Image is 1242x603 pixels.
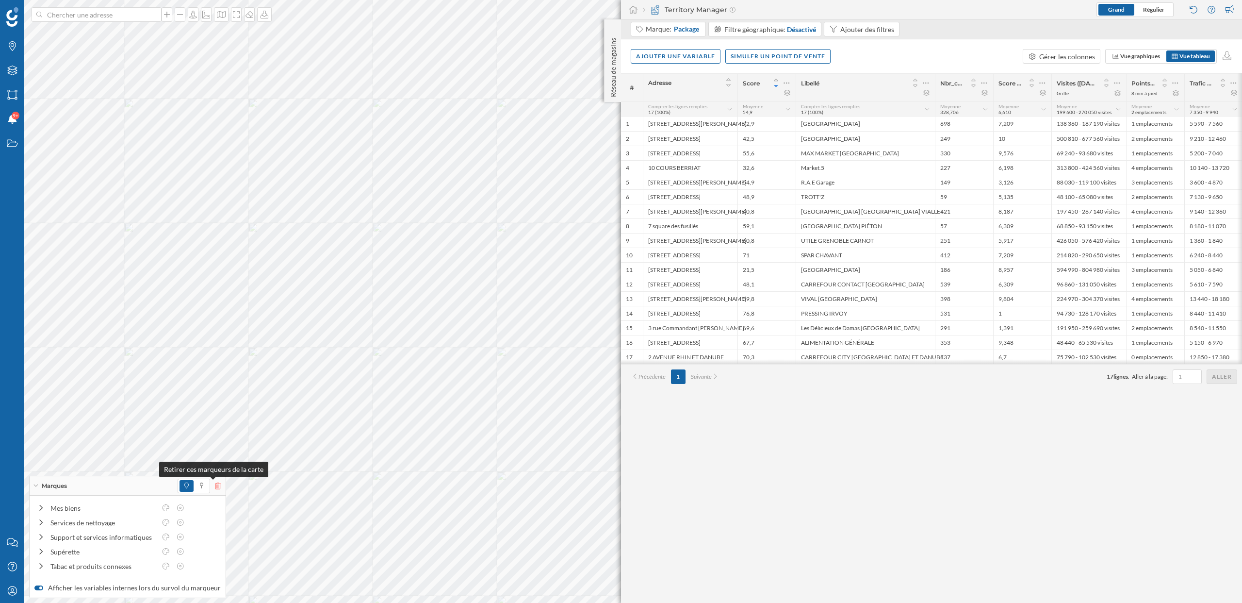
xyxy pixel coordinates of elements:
[993,248,1051,262] div: 7,209
[1126,131,1184,146] div: 2 emplacements
[935,189,993,204] div: 59
[1051,218,1126,233] div: 68 850 - 93 150 visites
[643,117,737,131] div: [STREET_ADDRESS][PERSON_NAME]
[643,335,737,350] div: [STREET_ADDRESS]
[796,350,935,364] div: CARREFOUR CITY [GEOGRAPHIC_DATA] ET DANUBE
[1128,373,1129,380] span: .
[1126,204,1184,218] div: 4 emplacements
[993,320,1051,335] div: 1,391
[935,218,993,233] div: 57
[993,291,1051,306] div: 9,804
[626,179,629,186] div: 5
[626,237,629,245] div: 9
[6,7,18,27] img: Logo Geoblink
[1126,306,1184,320] div: 1 emplacements
[1051,117,1126,131] div: 138 360 - 187 190 visites
[737,146,796,160] div: 55,6
[787,24,816,34] div: Désactivé
[940,80,964,87] span: Nbr_colis_062025
[1190,80,1213,87] span: Trafic routier moyen autour du point (2024): Jour ouvrable (Maximum)
[737,204,796,218] div: 40,8
[935,350,993,364] div: 437
[1051,277,1126,291] div: 96 860 - 131 050 visites
[1143,6,1164,13] span: Régulier
[643,5,735,15] div: Territory Manager
[1057,109,1111,115] span: 199 600 - 270 050 visites
[993,233,1051,248] div: 5,917
[50,532,156,542] div: Support et services informatiques
[998,80,1022,87] span: Score Horaire Global
[724,25,785,33] span: Filtre géographique:
[626,339,633,347] div: 16
[648,79,671,86] span: Adresse
[50,561,156,571] div: Tabac et produits connexes
[737,350,796,364] div: 70,3
[643,233,737,248] div: [STREET_ADDRESS][PERSON_NAME]
[626,208,629,216] div: 7
[1051,189,1126,204] div: 48 100 - 65 080 visites
[1126,335,1184,350] div: 1 emplacements
[743,103,763,109] span: Moyenne
[643,131,737,146] div: [STREET_ADDRESS]
[643,248,737,262] div: [STREET_ADDRESS]
[19,7,66,16] span: Assistance
[626,193,629,201] div: 6
[626,150,629,157] div: 3
[1190,103,1210,109] span: Moyenne
[50,547,156,557] div: Supérette
[796,233,935,248] div: UTILE GRENOBLE CARNOT
[796,262,935,277] div: [GEOGRAPHIC_DATA]
[643,218,737,233] div: 7 square des fusillés
[993,131,1051,146] div: 10
[935,262,993,277] div: 186
[1126,277,1184,291] div: 1 emplacements
[935,233,993,248] div: 251
[993,117,1051,131] div: 7,209
[50,503,156,513] div: Mes biens
[998,103,1019,109] span: Moyenne
[737,335,796,350] div: 67,7
[935,146,993,160] div: 330
[626,135,629,143] div: 2
[1126,175,1184,189] div: 3 emplacements
[643,277,737,291] div: [STREET_ADDRESS]
[643,350,737,364] div: 2 AVENUE RHIN ET DANUBE
[626,310,633,318] div: 14
[935,320,993,335] div: 291
[643,175,737,189] div: [STREET_ADDRESS][PERSON_NAME]
[1126,218,1184,233] div: 1 emplacements
[796,277,935,291] div: CARREFOUR CONTACT [GEOGRAPHIC_DATA]
[650,5,660,15] img: territory-manager.svg
[796,204,935,218] div: [GEOGRAPHIC_DATA] [GEOGRAPHIC_DATA] VIALLET
[648,103,707,109] span: Compter les lignes remplies
[626,251,633,259] div: 10
[801,80,819,87] span: Libellé
[1051,350,1126,364] div: 75 790 - 102 530 visites
[626,164,629,172] div: 4
[935,131,993,146] div: 249
[737,291,796,306] div: 39,8
[993,204,1051,218] div: 8,187
[737,233,796,248] div: 60,8
[737,175,796,189] div: 54,9
[935,306,993,320] div: 531
[840,24,894,34] div: Ajouter des filtres
[1126,233,1184,248] div: 1 emplacements
[1051,175,1126,189] div: 88 030 - 119 100 visites
[796,160,935,175] div: Market.5
[796,189,935,204] div: TROTT'Z
[1051,204,1126,218] div: 197 450 - 267 140 visites
[626,295,633,303] div: 13
[935,248,993,262] div: 412
[626,266,633,274] div: 11
[626,353,633,361] div: 17
[674,24,699,34] span: Package
[935,335,993,350] div: 353
[643,189,737,204] div: [STREET_ADDRESS]
[50,518,156,528] div: Services de nettoyage
[737,218,796,233] div: 59,1
[1126,320,1184,335] div: 2 emplacements
[626,120,629,128] div: 1
[998,109,1011,115] span: 6,610
[737,277,796,291] div: 48,1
